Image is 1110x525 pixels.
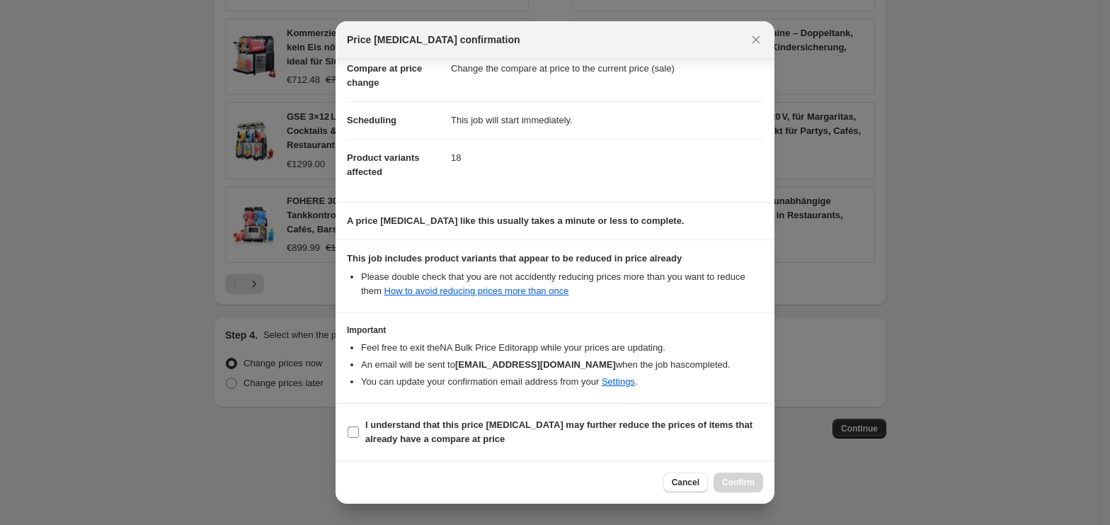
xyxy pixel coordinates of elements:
[347,63,422,88] span: Compare at price change
[361,270,763,298] li: Please double check that you are not accidently reducing prices more than you want to reduce them
[347,215,685,226] b: A price [MEDICAL_DATA] like this usually takes a minute or less to complete.
[451,101,763,139] dd: This job will start immediately.
[361,375,763,389] li: You can update your confirmation email address from your .
[347,33,520,47] span: Price [MEDICAL_DATA] confirmation
[347,115,396,125] span: Scheduling
[384,286,569,296] a: How to avoid reducing prices more than once
[746,30,766,50] button: Close
[361,341,763,355] li: Feel free to exit the NA Bulk Price Editor app while your prices are updating.
[663,473,708,492] button: Cancel
[451,50,763,87] dd: Change the compare at price to the current price (sale)
[347,152,420,177] span: Product variants affected
[347,324,763,336] h3: Important
[347,253,682,264] b: This job includes product variants that appear to be reduced in price already
[602,376,635,387] a: Settings
[455,359,616,370] b: [EMAIL_ADDRESS][DOMAIN_NAME]
[361,358,763,372] li: An email will be sent to when the job has completed .
[451,139,763,176] dd: 18
[365,419,753,444] b: I understand that this price [MEDICAL_DATA] may further reduce the prices of items that already h...
[672,477,699,488] span: Cancel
